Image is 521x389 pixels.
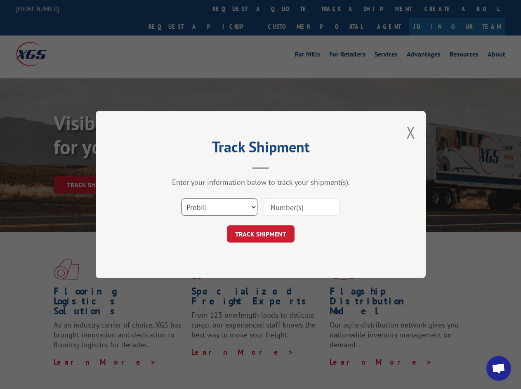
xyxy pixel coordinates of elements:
a: Open chat [486,356,511,381]
div: Enter your information below to track your shipment(s). [137,177,384,187]
button: Close modal [406,121,415,143]
h2: Track Shipment [137,141,384,157]
input: Number(s) [264,198,339,216]
button: TRACK SHIPMENT [227,225,295,243]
